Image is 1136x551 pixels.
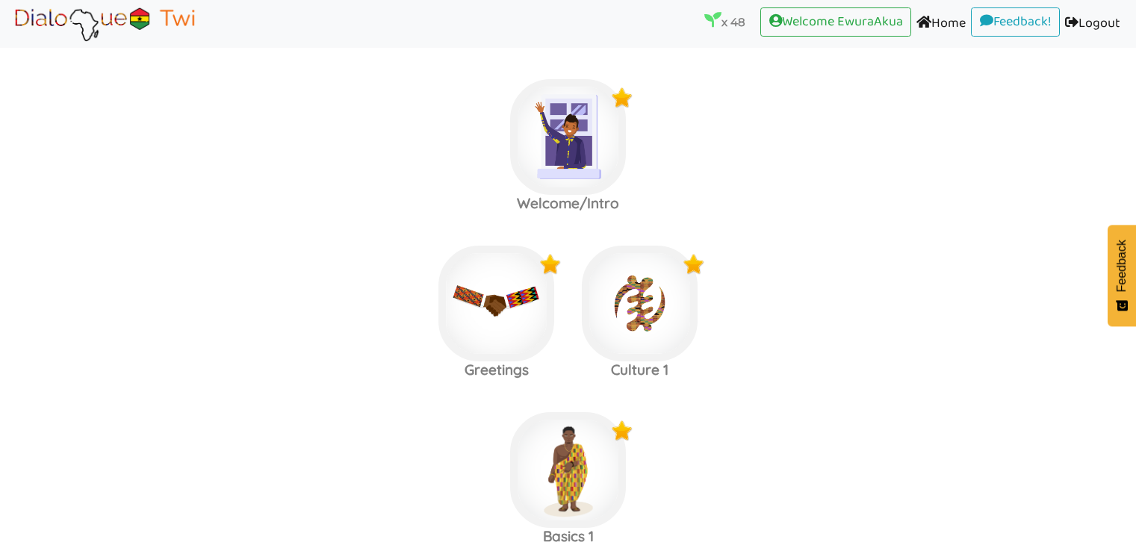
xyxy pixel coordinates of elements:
[582,246,698,361] img: adinkra_beredum.b0fe9998.png
[425,361,568,379] h3: Greetings
[971,7,1060,37] a: Feedback!
[438,246,554,361] img: greetings.3fee7869.jpg
[568,361,712,379] h3: Culture 1
[683,253,705,275] img: x9Y5jP2O4Z5kwAAAABJRU5ErkJggg==
[539,253,562,275] img: x9Y5jP2O4Z5kwAAAABJRU5ErkJggg==
[1108,225,1136,326] button: Feedback - Show survey
[510,79,626,195] img: welcome-textile.9f7a6d7f.png
[611,420,633,442] img: x9Y5jP2O4Z5kwAAAABJRU5ErkJggg==
[611,87,633,109] img: x9Y5jP2O4Z5kwAAAABJRU5ErkJggg==
[911,7,971,41] a: Home
[760,7,911,37] a: Welcome EwuraAkua
[1060,7,1126,41] a: Logout
[497,195,640,212] h3: Welcome/Intro
[1115,240,1129,292] span: Feedback
[510,412,626,528] img: akan-man-gold.ebcf6999.png
[704,11,745,32] p: x 48
[497,528,640,545] h3: Basics 1
[10,5,199,43] img: Brand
